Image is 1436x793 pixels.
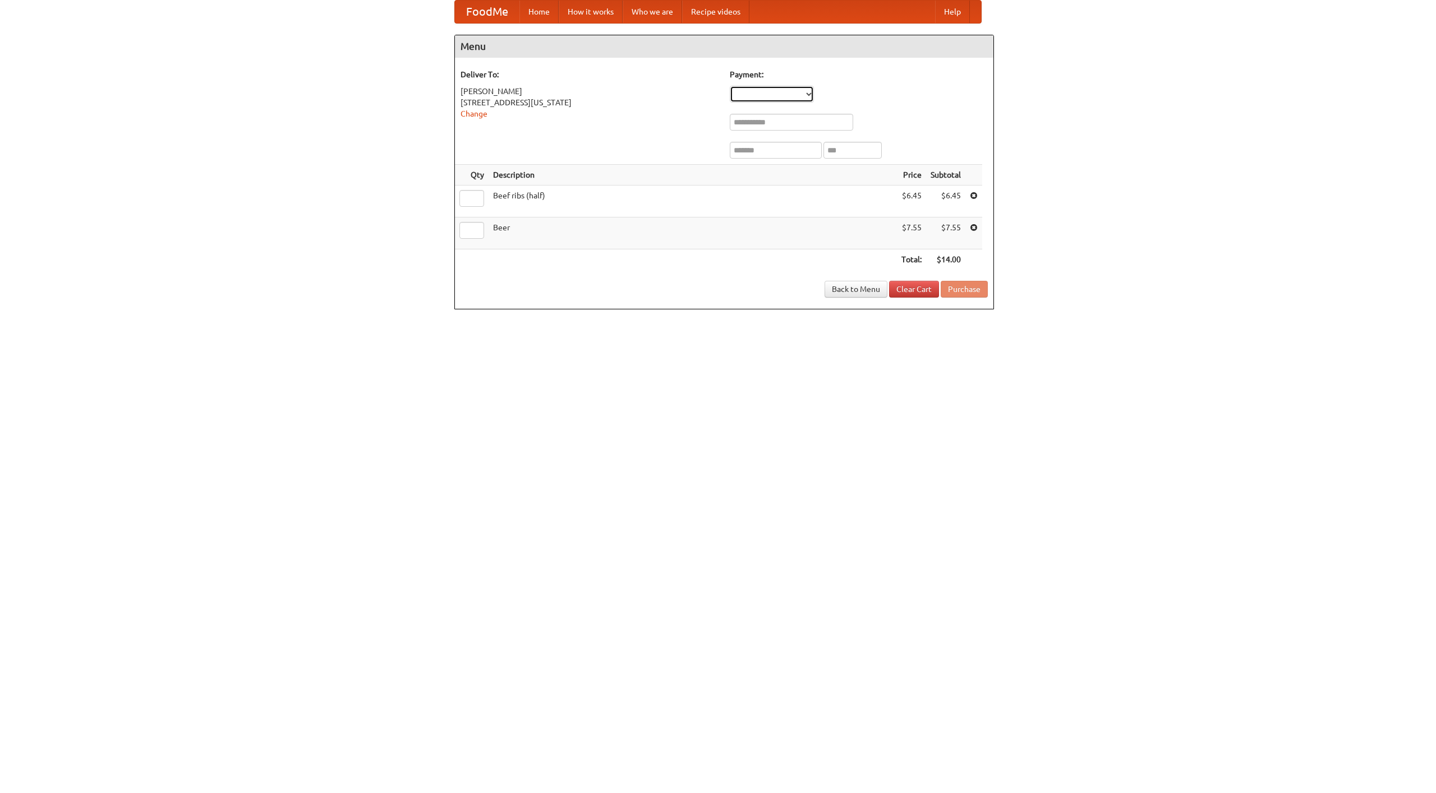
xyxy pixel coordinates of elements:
[489,165,897,186] th: Description
[935,1,970,23] a: Help
[897,165,926,186] th: Price
[461,109,487,118] a: Change
[941,281,988,298] button: Purchase
[897,249,926,270] th: Total:
[730,69,988,80] h5: Payment:
[559,1,623,23] a: How it works
[461,69,719,80] h5: Deliver To:
[461,86,719,97] div: [PERSON_NAME]
[455,35,993,58] h4: Menu
[897,186,926,217] td: $6.45
[461,97,719,108] div: [STREET_ADDRESS][US_STATE]
[455,1,519,23] a: FoodMe
[623,1,682,23] a: Who we are
[926,249,965,270] th: $14.00
[455,165,489,186] th: Qty
[682,1,749,23] a: Recipe videos
[926,217,965,249] td: $7.55
[489,186,897,217] td: Beef ribs (half)
[926,165,965,186] th: Subtotal
[519,1,559,23] a: Home
[897,217,926,249] td: $7.55
[889,281,939,298] a: Clear Cart
[825,281,887,298] a: Back to Menu
[926,186,965,217] td: $6.45
[489,217,897,249] td: Beer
